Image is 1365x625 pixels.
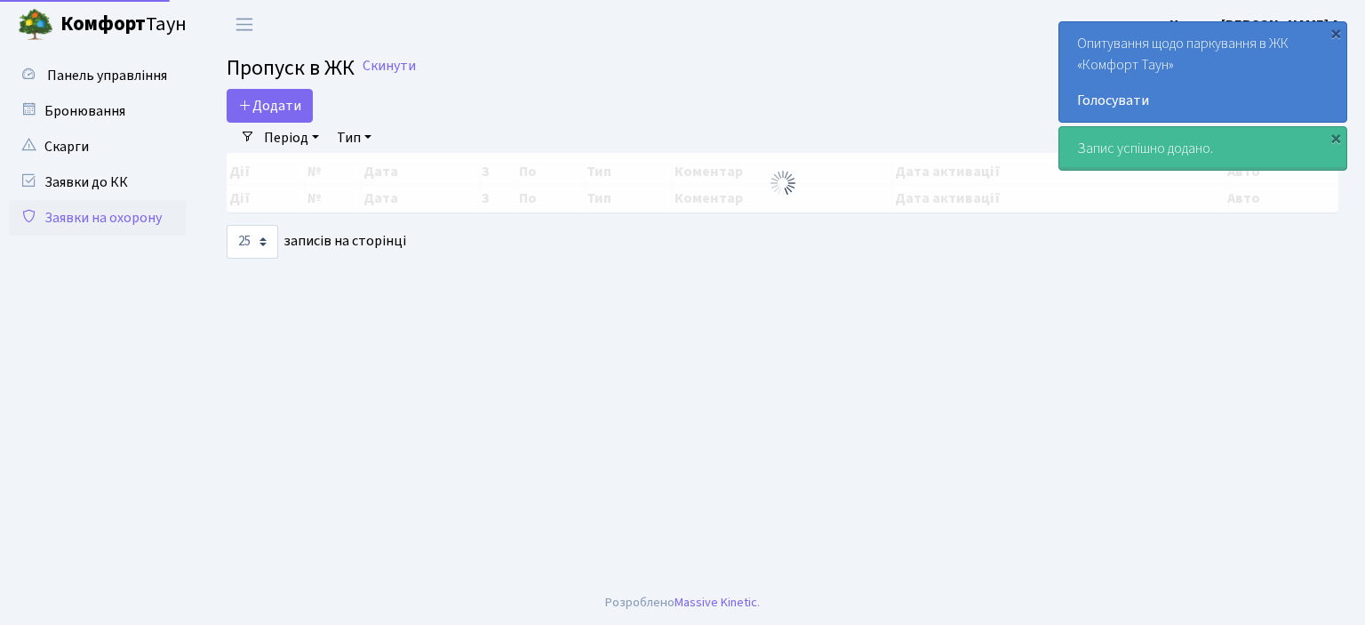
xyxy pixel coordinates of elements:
[18,7,53,43] img: logo.png
[1327,129,1345,147] div: ×
[330,123,379,153] a: Тип
[227,225,278,259] select: записів на сторінці
[227,89,313,123] a: Додати
[1327,24,1345,42] div: ×
[47,66,167,85] span: Панель управління
[60,10,187,40] span: Таун
[227,225,406,259] label: записів на сторінці
[222,10,267,39] button: Переключити навігацію
[9,129,187,164] a: Скарги
[675,593,757,612] a: Massive Kinetic
[605,593,760,613] div: Розроблено .
[1059,127,1346,170] div: Запис успішно додано.
[227,52,355,84] span: Пропуск в ЖК
[363,58,416,75] a: Скинути
[60,10,146,38] b: Комфорт
[9,58,187,93] a: Панель управління
[9,164,187,200] a: Заявки до КК
[1169,15,1344,35] b: Цитрус [PERSON_NAME] А.
[769,169,797,197] img: Обробка...
[9,93,187,129] a: Бронювання
[1169,14,1344,36] a: Цитрус [PERSON_NAME] А.
[1059,22,1346,122] div: Опитування щодо паркування в ЖК «Комфорт Таун»
[238,96,301,116] span: Додати
[257,123,326,153] a: Період
[9,200,187,236] a: Заявки на охорону
[1077,90,1329,111] a: Голосувати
